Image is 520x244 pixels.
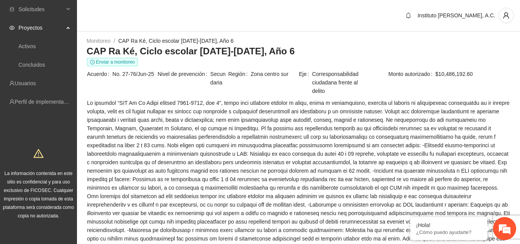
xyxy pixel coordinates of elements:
h3: CAP Ra Ké, Ciclo escolar [DATE]-[DATE], Año 6 [87,45,510,57]
a: Monitoreo [87,38,110,44]
span: bell [403,12,414,19]
p: ¿Cómo puedo ayudarte? [416,229,482,235]
span: eye [9,25,15,30]
a: Perfil de implementadora [15,99,75,105]
span: Secundaria [210,70,227,87]
span: Región [228,70,251,78]
span: No. 27-76/Jun-25 [112,70,157,78]
span: Instituto [PERSON_NAME], A.C. [418,12,495,19]
span: Acuerdo [87,70,112,78]
span: warning [33,148,43,158]
span: inbox [9,7,15,12]
span: Solicitudes [18,2,64,17]
button: bell [402,9,415,22]
span: Corresponsabilidad ciudadana frente al delito [312,70,369,95]
span: $10,486,192.60 [435,70,510,78]
span: Enviar a monitoreo [87,58,138,66]
span: / [114,38,115,44]
span: user [499,12,513,19]
span: Nivel de prevención [158,70,211,87]
span: clock-circle [90,60,95,64]
a: Usuarios [15,80,36,86]
span: La información contenida en este sitio es confidencial y para uso exclusivo de FICOSEC. Cualquier... [3,171,74,219]
a: Concluidos [18,62,45,68]
span: Eje [299,70,312,95]
div: ¡Hola! [416,222,482,228]
button: user [498,8,514,23]
a: Activos [18,43,36,49]
span: Proyectos [18,20,64,35]
a: CAP Ra Ké, Ciclo escolar [DATE]-[DATE], Año 6 [118,38,234,44]
span: Zona centro sur [251,70,298,78]
span: Monto autorizado [388,70,435,78]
